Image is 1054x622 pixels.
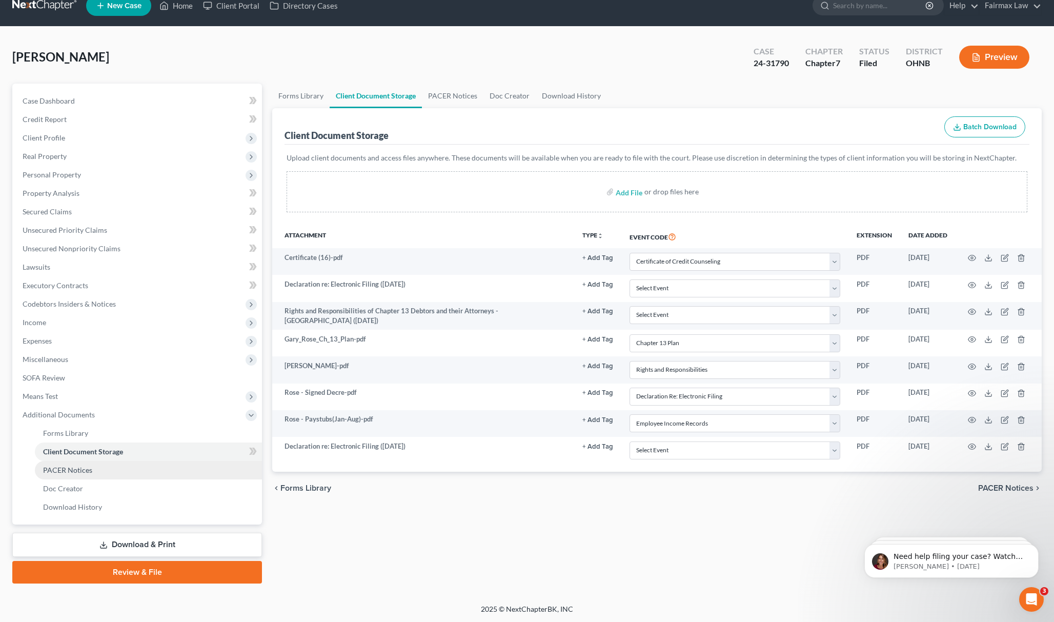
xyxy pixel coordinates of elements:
a: Forms Library [35,424,262,443]
span: Additional Documents [23,410,95,419]
div: 24-31790 [754,57,789,69]
span: SOFA Review [23,373,65,382]
td: PDF [848,384,900,410]
button: + Add Tag [582,390,613,396]
span: Doc Creator [43,484,83,493]
i: chevron_left [272,484,280,492]
span: Forms Library [43,429,88,437]
th: Event Code [621,225,848,248]
span: Download History [43,503,102,511]
a: Download History [536,84,607,108]
a: + Add Tag [582,334,613,344]
div: Status [859,46,889,57]
a: + Add Tag [582,253,613,263]
span: Expenses [23,336,52,345]
span: Real Property [23,152,67,160]
td: [DATE] [900,275,956,302]
a: Credit Report [14,110,262,129]
button: chevron_left Forms Library [272,484,331,492]
button: Batch Download [944,116,1025,138]
td: Rights and Responsibilities of Chapter 13 Debtors and their Attorneys - [GEOGRAPHIC_DATA] ([DATE]) [272,302,574,330]
span: Lawsuits [23,263,50,271]
td: PDF [848,248,900,275]
a: PACER Notices [422,84,483,108]
td: [DATE] [900,384,956,410]
td: [DATE] [900,330,956,356]
div: Client Document Storage [285,129,389,142]
button: + Add Tag [582,363,613,370]
span: PACER Notices [43,466,92,474]
iframe: Intercom live chat [1019,587,1044,612]
a: Unsecured Priority Claims [14,221,262,239]
td: [DATE] [900,248,956,275]
button: + Add Tag [582,444,613,450]
a: + Add Tag [582,388,613,397]
span: Miscellaneous [23,355,68,364]
span: PACER Notices [978,484,1033,492]
span: 7 [836,58,840,68]
i: chevron_right [1033,484,1042,492]
td: [DATE] [900,302,956,330]
a: Download History [35,498,262,516]
span: Unsecured Nonpriority Claims [23,244,120,253]
td: PDF [848,410,900,437]
th: Attachment [272,225,574,248]
div: Chapter [805,57,843,69]
th: Extension [848,225,900,248]
a: Review & File [12,561,262,584]
p: Upload client documents and access files anywhere. These documents will be available when you are... [287,153,1027,163]
button: TYPEunfold_more [582,232,603,239]
button: PACER Notices chevron_right [978,484,1042,492]
span: Client Document Storage [43,447,123,456]
td: Certificate (16)-pdf [272,248,574,275]
div: or drop files here [644,187,699,197]
a: Client Document Storage [330,84,422,108]
button: + Add Tag [582,282,613,288]
button: + Add Tag [582,417,613,424]
button: + Add Tag [582,255,613,262]
i: unfold_more [597,233,603,239]
th: Date added [900,225,956,248]
iframe: Intercom notifications message [849,523,1054,594]
td: Gary_Rose_Ch_13_Plan-pdf [272,330,574,356]
a: Executory Contracts [14,276,262,295]
span: Batch Download [963,123,1017,131]
a: + Add Tag [582,414,613,424]
span: Personal Property [23,170,81,179]
a: Lawsuits [14,258,262,276]
td: Rose - Paystubs(Jan-Aug)-pdf [272,410,574,437]
td: PDF [848,330,900,356]
div: OHNB [906,57,943,69]
a: Case Dashboard [14,92,262,110]
span: Credit Report [23,115,67,124]
span: Client Profile [23,133,65,142]
span: [PERSON_NAME] [12,49,109,64]
div: Case [754,46,789,57]
td: [PERSON_NAME]-pdf [272,356,574,383]
td: PDF [848,437,900,464]
span: Property Analysis [23,189,79,197]
button: + Add Tag [582,336,613,343]
a: Forms Library [272,84,330,108]
a: Doc Creator [483,84,536,108]
a: + Add Tag [582,306,613,316]
td: Declaration re: Electronic Filing ([DATE]) [272,275,574,302]
span: Income [23,318,46,327]
td: [DATE] [900,437,956,464]
td: [DATE] [900,356,956,383]
a: + Add Tag [582,361,613,371]
button: Preview [959,46,1029,69]
span: Means Test [23,392,58,400]
div: Filed [859,57,889,69]
span: Forms Library [280,484,331,492]
td: Rose - Signed Decre-pdf [272,384,574,410]
a: Client Document Storage [35,443,262,461]
a: PACER Notices [35,461,262,479]
span: Unsecured Priority Claims [23,226,107,234]
a: Doc Creator [35,479,262,498]
a: + Add Tag [582,279,613,289]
